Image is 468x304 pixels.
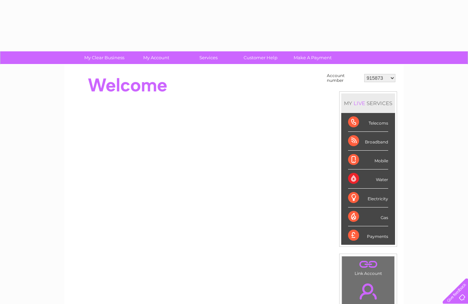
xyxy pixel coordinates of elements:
[348,169,388,188] div: Water
[348,113,388,132] div: Telecoms
[348,132,388,151] div: Broadband
[341,93,395,113] div: MY SERVICES
[76,51,133,64] a: My Clear Business
[180,51,237,64] a: Services
[342,256,395,278] td: Link Account
[128,51,185,64] a: My Account
[344,258,393,270] a: .
[352,100,367,106] div: LIVE
[232,51,289,64] a: Customer Help
[348,151,388,169] div: Mobile
[348,226,388,245] div: Payments
[348,189,388,207] div: Electricity
[325,72,362,85] td: Account number
[344,279,393,303] a: .
[284,51,341,64] a: Make A Payment
[348,207,388,226] div: Gas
